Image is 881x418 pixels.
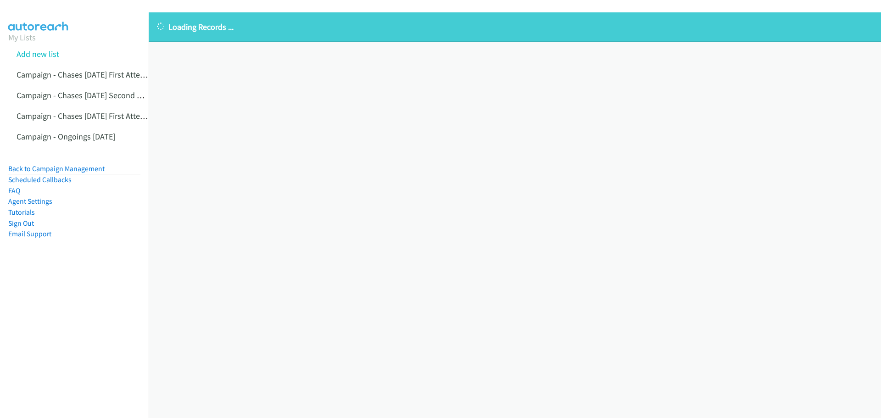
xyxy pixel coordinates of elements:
[17,49,59,59] a: Add new list
[8,219,34,228] a: Sign Out
[8,208,35,217] a: Tutorials
[17,111,205,121] a: Campaign - Chases [DATE] First Attempt And Ongoings
[17,69,154,80] a: Campaign - Chases [DATE] First Attempt
[8,197,52,206] a: Agent Settings
[17,131,115,142] a: Campaign - Ongoings [DATE]
[157,21,873,33] p: Loading Records ...
[8,32,36,43] a: My Lists
[8,186,20,195] a: FAQ
[8,229,51,238] a: Email Support
[8,175,72,184] a: Scheduled Callbacks
[17,90,165,100] a: Campaign - Chases [DATE] Second Attempt
[8,164,105,173] a: Back to Campaign Management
